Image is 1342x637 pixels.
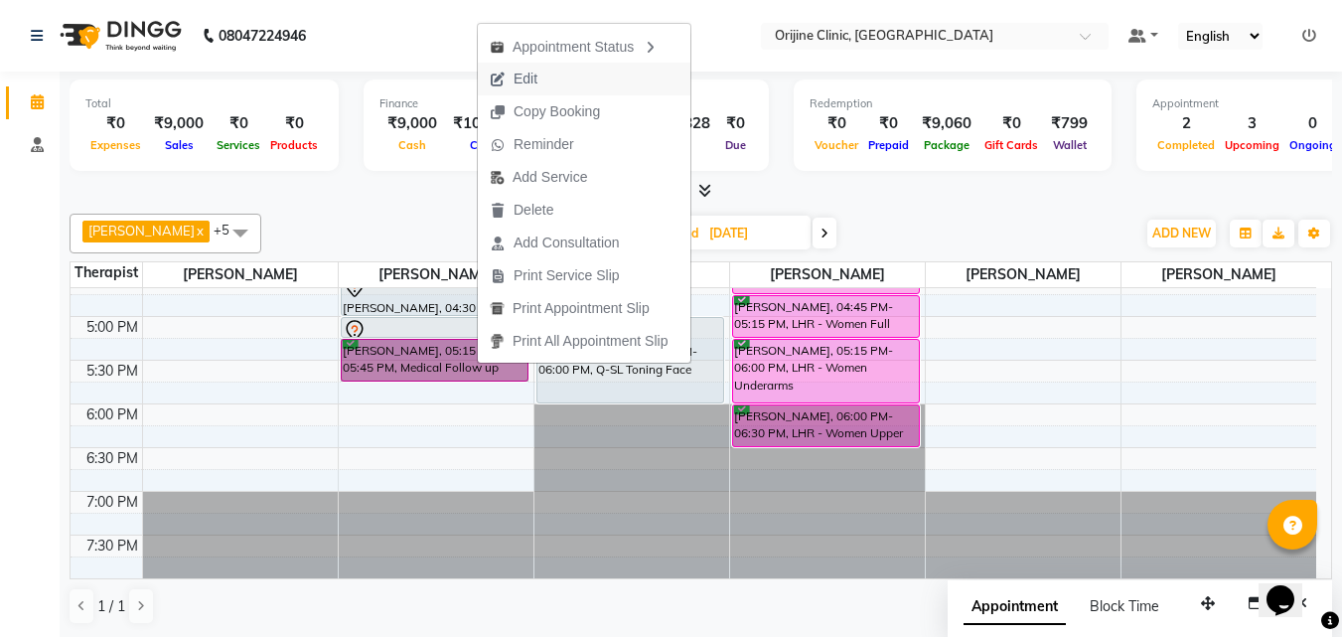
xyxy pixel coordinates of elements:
span: +5 [214,222,244,238]
div: ₹0 [265,112,323,135]
div: ₹9,000 [379,112,445,135]
span: Expenses [85,138,146,152]
span: Cash [393,138,431,152]
div: ₹9,060 [914,112,979,135]
div: Total [85,95,323,112]
div: [PERSON_NAME], 04:30 PM-05:00 PM, Medical Follow up [342,274,527,315]
div: 5:00 PM [82,317,142,338]
div: [PERSON_NAME], 06:00 PM-06:30 PM, LHR - Women Upper Lip [733,405,919,446]
div: 3 [1220,112,1284,135]
iframe: chat widget [1259,557,1322,617]
span: Products [265,138,323,152]
div: 2 [1152,112,1220,135]
span: ADD NEW [1152,226,1211,240]
div: ₹10,000 [445,112,520,135]
img: add-service.png [490,170,505,185]
span: 1 / 1 [97,596,125,617]
span: Services [212,138,265,152]
div: ₹0 [863,112,914,135]
span: Copy Booking [514,101,600,122]
span: Appointment [964,589,1066,625]
span: Print All Appointment Slip [513,331,668,352]
b: 08047224946 [219,8,306,64]
div: ₹0 [718,112,753,135]
span: Voucher [810,138,863,152]
div: ₹0 [810,112,863,135]
button: ADD NEW [1147,220,1216,247]
span: Upcoming [1220,138,1284,152]
div: 6:00 PM [82,404,142,425]
div: ₹0 [85,112,146,135]
span: [PERSON_NAME] [926,262,1120,287]
span: Add Consultation [514,233,620,253]
span: [PERSON_NAME] [339,262,533,287]
div: 6:30 PM [82,448,142,469]
span: Edit [514,69,537,89]
span: [PERSON_NAME] [143,262,338,287]
span: [PERSON_NAME] [730,262,925,287]
span: Prepaid [863,138,914,152]
span: Add Service [513,167,587,188]
input: 2025-10-08 [703,219,803,248]
span: Due [720,138,751,152]
a: x [195,223,204,239]
div: 0 [1284,112,1341,135]
img: printapt.png [490,301,505,316]
span: Card [465,138,501,152]
span: [PERSON_NAME] [88,223,195,239]
img: apt_status.png [490,40,505,55]
div: Therapist [71,262,142,283]
img: logo [51,8,187,64]
div: 7:00 PM [82,492,142,513]
span: Reminder [514,134,574,155]
div: [PERSON_NAME], 04:45 PM-05:15 PM, LHR - Women Full Arms [733,296,919,337]
span: Package [919,138,974,152]
div: 5:30 PM [82,361,142,382]
div: Appointment Status [478,29,690,63]
span: Sales [160,138,199,152]
span: [PERSON_NAME] [1121,262,1317,287]
div: [PERSON_NAME], 05:15 PM-06:00 PM, LHR - Women Underarms [733,340,919,402]
div: ₹9,000 [146,112,212,135]
div: Redemption [810,95,1096,112]
span: Print Service Slip [514,265,620,286]
div: ₹0 [212,112,265,135]
div: 7:30 PM [82,536,142,557]
span: Ongoing [1284,138,1341,152]
span: Completed [1152,138,1220,152]
span: Delete [514,200,553,221]
span: Print Appointment Slip [513,298,650,319]
span: Block Time [1090,597,1159,615]
img: printall.png [490,334,505,349]
div: Finance [379,95,753,112]
div: [PERSON_NAME], 05:00 PM-05:15 PM, Medical Follow up [342,318,527,337]
div: ₹0 [979,112,1043,135]
span: Wallet [1048,138,1092,152]
div: ₹799 [1043,112,1096,135]
span: Gift Cards [979,138,1043,152]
